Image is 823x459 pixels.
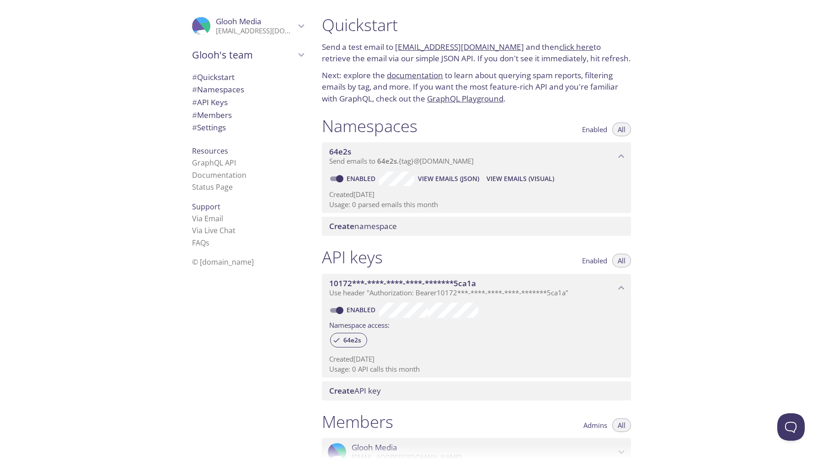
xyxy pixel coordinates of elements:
[329,156,474,165] span: Send emails to . {tag} @[DOMAIN_NAME]
[322,217,631,236] div: Create namespace
[322,142,631,171] div: 64e2s namespace
[329,318,390,331] label: Namespace access:
[322,381,631,400] div: Create API Key
[192,110,197,120] span: #
[192,110,232,120] span: Members
[192,84,244,95] span: Namespaces
[329,190,624,199] p: Created [DATE]
[612,123,631,136] button: All
[577,123,613,136] button: Enabled
[578,418,613,432] button: Admins
[329,221,397,231] span: namespace
[192,182,233,192] a: Status Page
[192,97,197,107] span: #
[322,41,631,64] p: Send a test email to and then to retrieve the email via our simple JSON API. If you don't see it ...
[395,42,524,52] a: [EMAIL_ADDRESS][DOMAIN_NAME]
[377,156,397,165] span: 64e2s
[192,158,236,168] a: GraphQL API
[185,43,311,67] div: Glooh's team
[427,93,503,104] a: GraphQL Playground
[345,174,379,183] a: Enabled
[322,247,383,267] h1: API keys
[192,170,246,180] a: Documentation
[185,11,311,41] div: Glooh Media
[329,221,354,231] span: Create
[192,48,295,61] span: Glooh's team
[192,146,228,156] span: Resources
[329,146,351,157] span: 64e2s
[387,70,443,80] a: documentation
[192,213,223,224] a: Via Email
[192,202,220,212] span: Support
[192,238,209,248] a: FAQ
[330,333,367,347] div: 64e2s
[192,97,228,107] span: API Keys
[185,71,311,84] div: Quickstart
[338,336,367,344] span: 64e2s
[559,42,593,52] a: click here
[192,84,197,95] span: #
[216,16,262,27] span: Glooh Media
[414,171,483,186] button: View Emails (JSON)
[329,385,381,396] span: API key
[192,225,235,235] a: Via Live Chat
[322,116,417,136] h1: Namespaces
[185,83,311,96] div: Namespaces
[418,173,479,184] span: View Emails (JSON)
[322,15,631,35] h1: Quickstart
[185,96,311,109] div: API Keys
[192,122,226,133] span: Settings
[329,354,624,364] p: Created [DATE]
[612,418,631,432] button: All
[322,411,393,432] h1: Members
[322,69,631,105] p: Next: explore the to learn about querying spam reports, filtering emails by tag, and more. If you...
[486,173,554,184] span: View Emails (Visual)
[185,121,311,134] div: Team Settings
[185,109,311,122] div: Members
[192,72,235,82] span: Quickstart
[329,385,354,396] span: Create
[352,443,397,453] span: Glooh Media
[777,413,805,441] iframe: Help Scout Beacon - Open
[577,254,613,267] button: Enabled
[192,72,197,82] span: #
[192,122,197,133] span: #
[612,254,631,267] button: All
[206,238,209,248] span: s
[329,364,624,374] p: Usage: 0 API calls this month
[216,27,295,36] p: [EMAIL_ADDRESS][DOMAIN_NAME]
[345,305,379,314] a: Enabled
[483,171,558,186] button: View Emails (Visual)
[329,200,624,209] p: Usage: 0 parsed emails this month
[192,257,254,267] span: © [DOMAIN_NAME]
